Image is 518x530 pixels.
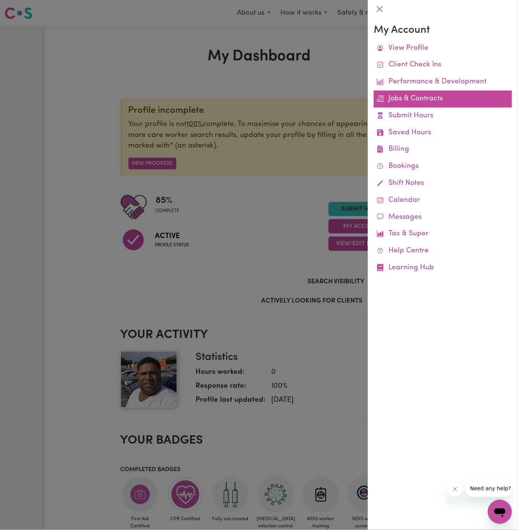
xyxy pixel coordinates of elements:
a: Client Check Ins [374,57,512,74]
a: Saved Hours [374,124,512,141]
a: Tax & Super [374,226,512,243]
a: Submit Hours [374,108,512,124]
a: Jobs & Contracts [374,91,512,108]
a: Shift Notes [374,175,512,192]
iframe: Close message [448,482,463,497]
a: Billing [374,141,512,158]
iframe: Button to launch messaging window [488,500,512,524]
a: Learning Hub [374,260,512,277]
a: Messages [374,209,512,226]
button: Close [374,3,386,15]
iframe: Message from company [466,480,512,497]
h3: My Account [374,24,512,37]
a: Bookings [374,158,512,175]
a: Calendar [374,192,512,209]
a: Performance & Development [374,74,512,91]
a: Help Centre [374,243,512,260]
a: View Profile [374,40,512,57]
